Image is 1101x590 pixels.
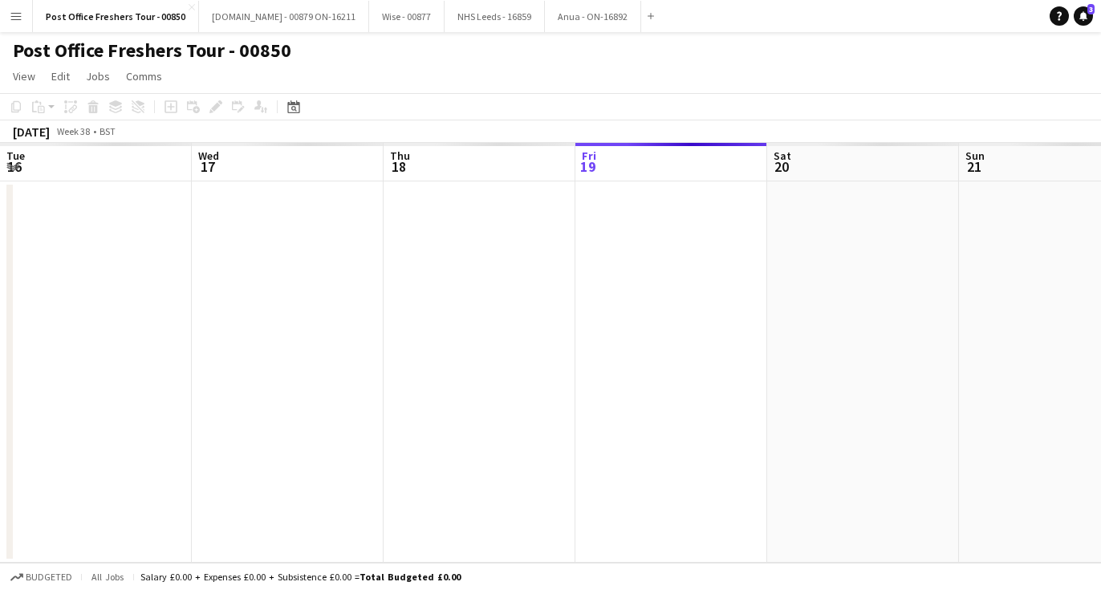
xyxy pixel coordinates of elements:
[445,1,545,32] button: NHS Leeds - 16859
[8,568,75,586] button: Budgeted
[13,124,50,140] div: [DATE]
[53,125,93,137] span: Week 38
[390,149,410,163] span: Thu
[360,571,461,583] span: Total Budgeted £0.00
[1074,6,1093,26] a: 3
[963,157,985,176] span: 21
[774,149,791,163] span: Sat
[4,157,25,176] span: 16
[6,149,25,163] span: Tue
[33,1,199,32] button: Post Office Freshers Tour - 00850
[100,125,116,137] div: BST
[196,157,219,176] span: 17
[771,157,791,176] span: 20
[13,39,291,63] h1: Post Office Freshers Tour - 00850
[51,69,70,83] span: Edit
[126,69,162,83] span: Comms
[369,1,445,32] button: Wise - 00877
[199,1,369,32] button: [DOMAIN_NAME] - 00879 ON-16211
[88,571,127,583] span: All jobs
[1087,4,1095,14] span: 3
[6,66,42,87] a: View
[582,149,596,163] span: Fri
[965,149,985,163] span: Sun
[140,571,461,583] div: Salary £0.00 + Expenses £0.00 + Subsistence £0.00 =
[545,1,641,32] button: Anua - ON-16892
[579,157,596,176] span: 19
[13,69,35,83] span: View
[120,66,169,87] a: Comms
[45,66,76,87] a: Edit
[388,157,410,176] span: 18
[79,66,116,87] a: Jobs
[26,572,72,583] span: Budgeted
[86,69,110,83] span: Jobs
[198,149,219,163] span: Wed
